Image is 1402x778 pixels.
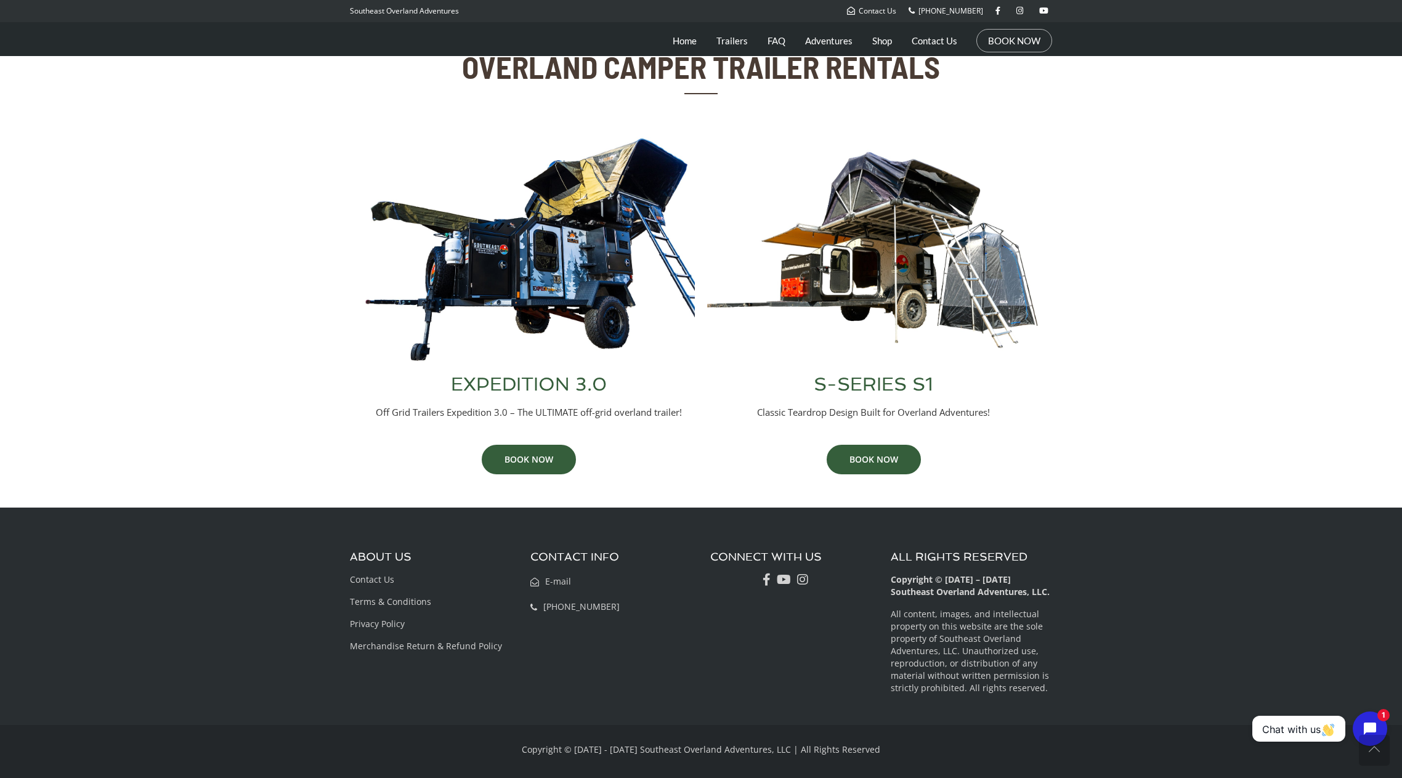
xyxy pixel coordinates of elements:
[710,551,872,563] h3: CONNECT WITH US
[530,551,692,563] h3: CONTACT INFO
[545,575,571,587] span: E-mail
[805,25,853,56] a: Adventures
[350,640,502,652] a: Merchandise Return & Refund Policy
[768,25,785,56] a: FAQ
[847,6,896,16] a: Contact Us
[350,596,431,607] a: Terms & Conditions
[827,445,921,474] a: BOOK NOW
[909,6,983,16] a: [PHONE_NUMBER]
[543,601,620,612] span: [PHONE_NUMBER]
[891,573,1050,598] b: Copyright © [DATE] – [DATE] Southeast Overland Adventures, LLC.
[522,744,880,755] span: Copyright © [DATE] - [DATE] Southeast Overland Adventures, LLC | All Rights Reserved
[859,6,896,16] span: Contact Us
[350,618,405,630] a: Privacy Policy
[530,575,571,587] a: E-mail
[707,406,1040,419] p: Classic Teardrop Design Built for Overland Adventures!
[912,25,957,56] a: Contact Us
[716,25,748,56] a: Trailers
[988,34,1040,47] a: BOOK NOW
[707,137,1040,363] img: Southeast Overland Adventures S-Series S1 Overland Trailer Full Setup
[707,375,1040,394] h3: S-SERIES S1
[482,445,576,474] a: BOOK NOW
[350,551,512,563] h3: ABOUT US
[362,406,695,419] p: Off Grid Trailers Expedition 3.0 – The ULTIMATE off-grid overland trailer!
[350,3,459,19] p: Southeast Overland Adventures
[918,6,983,16] span: [PHONE_NUMBER]
[530,601,620,612] a: [PHONE_NUMBER]
[459,50,943,84] h2: OVERLAND CAMPER TRAILER RENTALS
[362,137,695,363] img: Off Grid Trailers Expedition 3.0 Overland Trailer Full Setup
[891,551,1053,563] h3: ALL RIGHTS RESERVED
[891,608,1053,694] p: All content, images, and intellectual property on this website are the sole property of Southeast...
[350,573,394,585] a: Contact Us
[673,25,697,56] a: Home
[872,25,892,56] a: Shop
[362,375,695,394] h3: EXPEDITION 3.0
